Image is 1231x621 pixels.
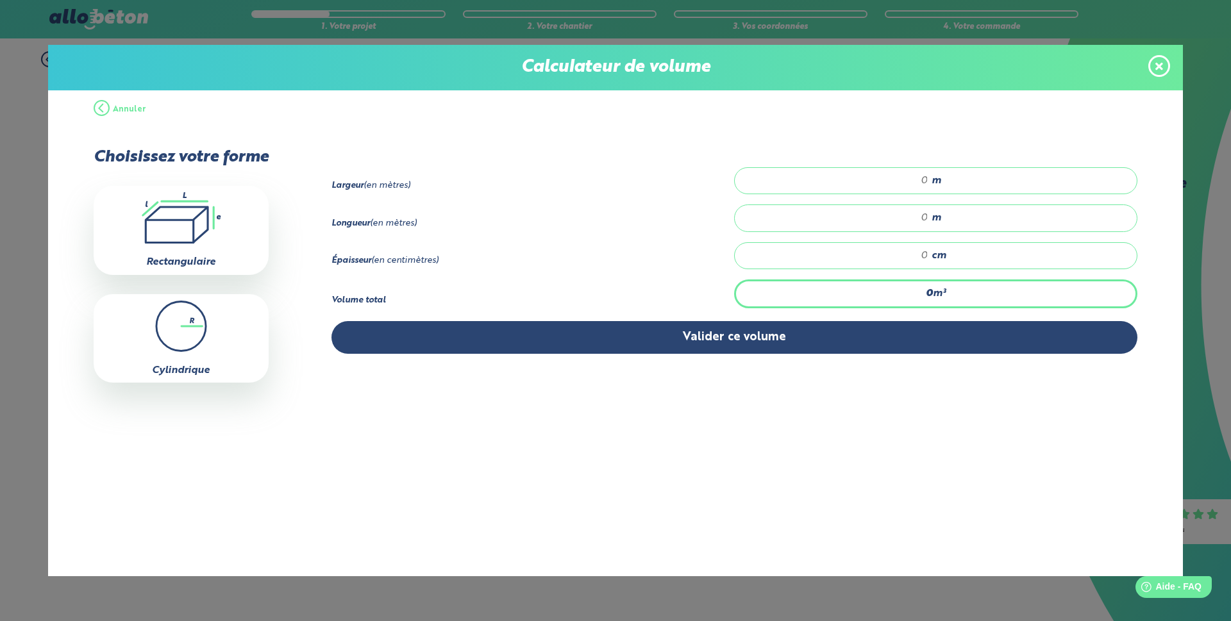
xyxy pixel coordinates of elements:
div: (en centimètres) [331,256,735,266]
strong: 0 [926,288,933,299]
label: Cylindrique [152,365,210,376]
div: (en mètres) [331,219,735,229]
iframe: Help widget launcher [1117,571,1217,607]
strong: Épaisseur [331,256,371,265]
p: Calculateur de volume [61,58,1170,78]
strong: Volume total [331,296,386,304]
div: m³ [734,279,1137,308]
button: Valider ce volume [331,321,1138,354]
strong: Largeur [331,181,364,190]
strong: Longueur [331,219,370,228]
span: m [932,212,941,224]
p: Choisissez votre forme [94,148,269,167]
button: Annuler [94,90,146,129]
input: 0 [748,174,928,187]
label: Rectangulaire [146,257,215,267]
span: m [932,175,941,186]
input: 0 [748,211,928,224]
input: 0 [748,249,928,262]
span: cm [932,250,946,261]
div: (en mètres) [331,181,735,191]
